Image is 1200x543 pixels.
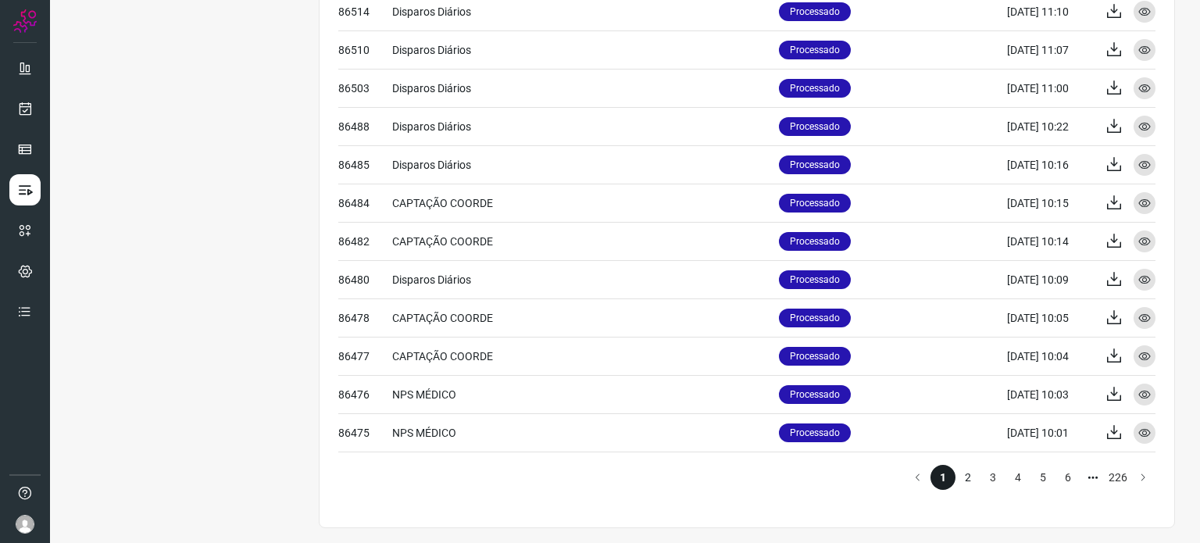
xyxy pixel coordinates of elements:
[1080,465,1105,490] li: Next 5 pages
[1005,465,1030,490] li: page 4
[779,385,851,404] p: Processado
[16,515,34,534] img: avatar-user-boy.jpg
[779,309,851,327] p: Processado
[980,465,1005,490] li: page 3
[338,375,392,413] td: 86476
[392,145,779,184] td: Disparos Diários
[338,337,392,375] td: 86477
[392,222,779,260] td: CAPTAÇÃO COORDE
[1007,260,1093,298] td: [DATE] 10:09
[1007,30,1093,69] td: [DATE] 11:07
[338,184,392,222] td: 86484
[1007,184,1093,222] td: [DATE] 10:15
[338,107,392,145] td: 86488
[338,260,392,298] td: 86480
[779,155,851,174] p: Processado
[338,413,392,452] td: 86475
[779,194,851,213] p: Processado
[1007,107,1093,145] td: [DATE] 10:22
[779,117,851,136] p: Processado
[392,298,779,337] td: CAPTAÇÃO COORDE
[779,41,851,59] p: Processado
[779,423,851,442] p: Processado
[1030,465,1055,490] li: page 5
[779,347,851,366] p: Processado
[1007,337,1093,375] td: [DATE] 10:04
[779,2,851,21] p: Processado
[338,30,392,69] td: 86510
[1007,375,1093,413] td: [DATE] 10:03
[779,270,851,289] p: Processado
[1007,222,1093,260] td: [DATE] 10:14
[392,260,779,298] td: Disparos Diários
[392,337,779,375] td: CAPTAÇÃO COORDE
[1007,298,1093,337] td: [DATE] 10:05
[338,145,392,184] td: 86485
[1130,465,1155,490] button: Go to next page
[392,30,779,69] td: Disparos Diários
[1007,145,1093,184] td: [DATE] 10:16
[1055,465,1080,490] li: page 6
[1105,465,1130,490] li: page 226
[905,465,930,490] button: Go to previous page
[955,465,980,490] li: page 2
[338,69,392,107] td: 86503
[392,375,779,413] td: NPS MÉDICO
[392,184,779,222] td: CAPTAÇÃO COORDE
[779,232,851,251] p: Processado
[13,9,37,33] img: Logo
[392,107,779,145] td: Disparos Diários
[392,69,779,107] td: Disparos Diários
[338,298,392,337] td: 86478
[338,222,392,260] td: 86482
[930,465,955,490] li: page 1
[392,413,779,452] td: NPS MÉDICO
[1007,413,1093,452] td: [DATE] 10:01
[779,79,851,98] p: Processado
[1007,69,1093,107] td: [DATE] 11:00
